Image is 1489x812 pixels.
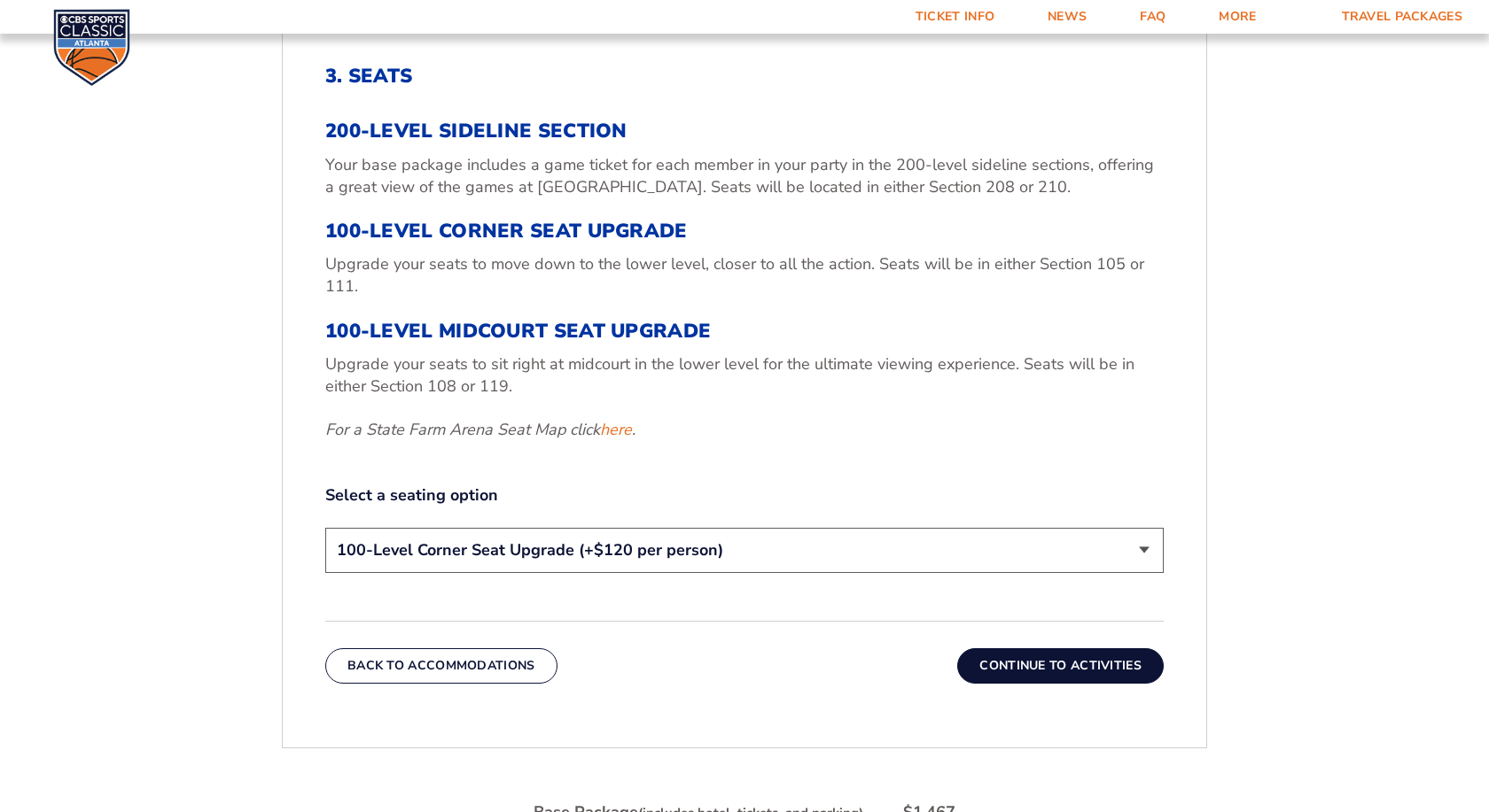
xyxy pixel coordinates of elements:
em: For a State Farm Arena Seat Map click . [325,419,635,440]
button: Back To Accommodations [325,648,557,684]
h3: 200-Level Sideline Section [325,120,1164,143]
img: CBS Sports Classic [53,9,130,86]
p: Upgrade your seats to sit right at midcourt in the lower level for the ultimate viewing experienc... [325,353,1164,398]
p: Upgrade your seats to move down to the lower level, closer to all the action. Seats will be in ei... [325,253,1164,298]
a: here [600,419,632,441]
p: Your base package includes a game ticket for each member in your party in the 200-level sideline ... [325,154,1164,198]
h3: 100-Level Midcourt Seat Upgrade [325,320,1164,343]
button: Continue To Activities [957,648,1164,684]
label: Select a seating option [325,484,1164,507]
h3: 100-Level Corner Seat Upgrade [325,220,1164,243]
h2: 3. Seats [325,65,1164,88]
